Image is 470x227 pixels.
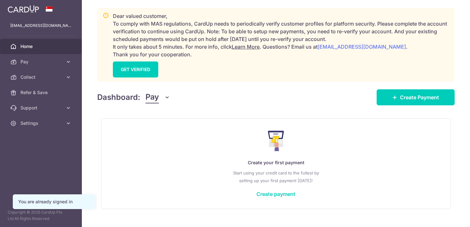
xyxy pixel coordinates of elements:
button: Pay [145,91,170,103]
h4: Dashboard: [97,92,140,103]
a: GET VERIFIED [113,61,158,77]
a: Create Payment [377,89,455,105]
a: Learn More [232,44,260,50]
img: CardUp [8,5,39,13]
a: [EMAIL_ADDRESS][DOMAIN_NAME] [317,44,406,50]
a: Create payment [256,191,295,197]
span: Settings [20,120,63,126]
span: Support [20,105,63,111]
p: Dear valued customer, To comply with MAS regulations, CardUp needs to periodically verify custome... [113,12,449,58]
span: Home [20,43,63,50]
span: Pay [145,91,159,103]
p: Create your first payment [114,159,438,166]
span: Collect [20,74,63,80]
span: Help [15,4,28,10]
span: Pay [20,59,63,65]
span: Create Payment [400,93,439,101]
p: [EMAIL_ADDRESS][DOMAIN_NAME] [10,22,72,29]
img: Make Payment [268,131,284,151]
div: You are already signed in [18,199,89,205]
span: Refer & Save [20,89,63,96]
p: Start using your credit card to the fullest by setting up your first payment [DATE]! [114,169,438,184]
